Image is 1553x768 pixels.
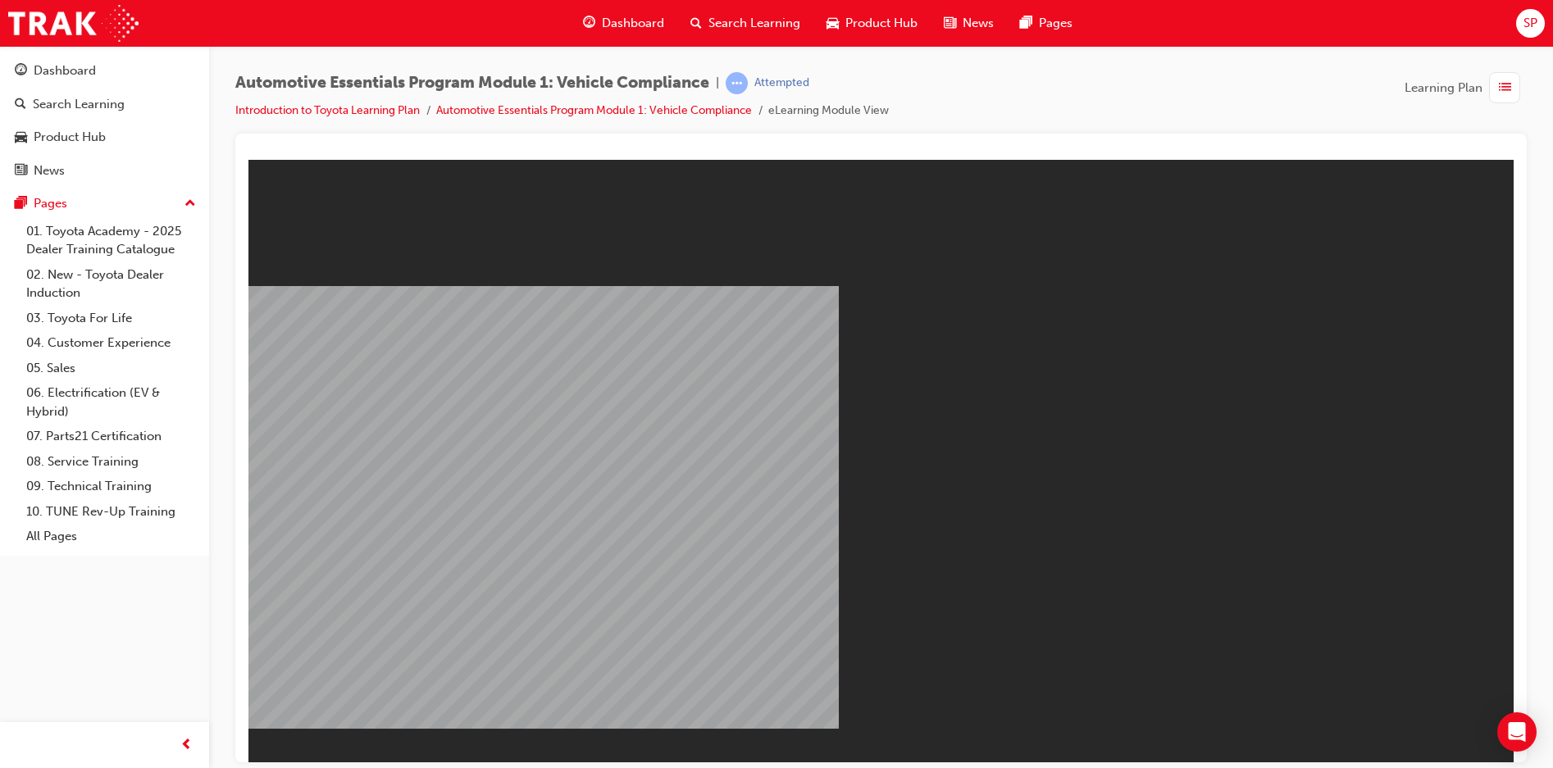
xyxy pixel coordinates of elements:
[34,128,106,147] div: Product Hub
[726,72,748,94] span: learningRecordVerb_ATTEMPT-icon
[7,52,203,189] button: DashboardSearch LearningProduct HubNews
[677,7,813,40] a: search-iconSearch Learning
[963,14,994,33] span: News
[1405,72,1527,103] button: Learning Plan
[1405,79,1482,98] span: Learning Plan
[583,13,595,34] span: guage-icon
[1039,14,1073,33] span: Pages
[33,95,125,114] div: Search Learning
[813,7,931,40] a: car-iconProduct Hub
[20,499,203,525] a: 10. TUNE Rev-Up Training
[754,75,809,91] div: Attempted
[8,5,139,42] img: Trak
[7,189,203,219] button: Pages
[20,424,203,449] a: 07. Parts21 Certification
[827,13,839,34] span: car-icon
[20,306,203,331] a: 03. Toyota For Life
[20,330,203,356] a: 04. Customer Experience
[436,103,752,117] a: Automotive Essentials Program Module 1: Vehicle Compliance
[20,356,203,381] a: 05. Sales
[20,524,203,549] a: All Pages
[34,194,67,213] div: Pages
[1516,9,1545,38] button: SP
[708,14,800,33] span: Search Learning
[768,102,889,120] li: eLearning Module View
[1499,78,1511,98] span: list-icon
[235,74,709,93] span: Automotive Essentials Program Module 1: Vehicle Compliance
[20,380,203,424] a: 06. Electrification (EV & Hybrid)
[602,14,664,33] span: Dashboard
[7,89,203,120] a: Search Learning
[15,197,27,211] span: pages-icon
[15,98,26,112] span: search-icon
[690,13,702,34] span: search-icon
[7,156,203,186] a: News
[7,122,203,152] a: Product Hub
[20,262,203,306] a: 02. New - Toyota Dealer Induction
[34,61,96,80] div: Dashboard
[15,64,27,79] span: guage-icon
[1007,7,1086,40] a: pages-iconPages
[180,735,193,756] span: prev-icon
[15,164,27,179] span: news-icon
[20,449,203,475] a: 08. Service Training
[931,7,1007,40] a: news-iconNews
[235,103,420,117] a: Introduction to Toyota Learning Plan
[20,219,203,262] a: 01. Toyota Academy - 2025 Dealer Training Catalogue
[1497,712,1537,752] div: Open Intercom Messenger
[7,56,203,86] a: Dashboard
[20,474,203,499] a: 09. Technical Training
[845,14,918,33] span: Product Hub
[716,74,719,93] span: |
[1020,13,1032,34] span: pages-icon
[34,161,65,180] div: News
[570,7,677,40] a: guage-iconDashboard
[184,193,196,215] span: up-icon
[15,130,27,145] span: car-icon
[944,13,956,34] span: news-icon
[1523,14,1537,33] span: SP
